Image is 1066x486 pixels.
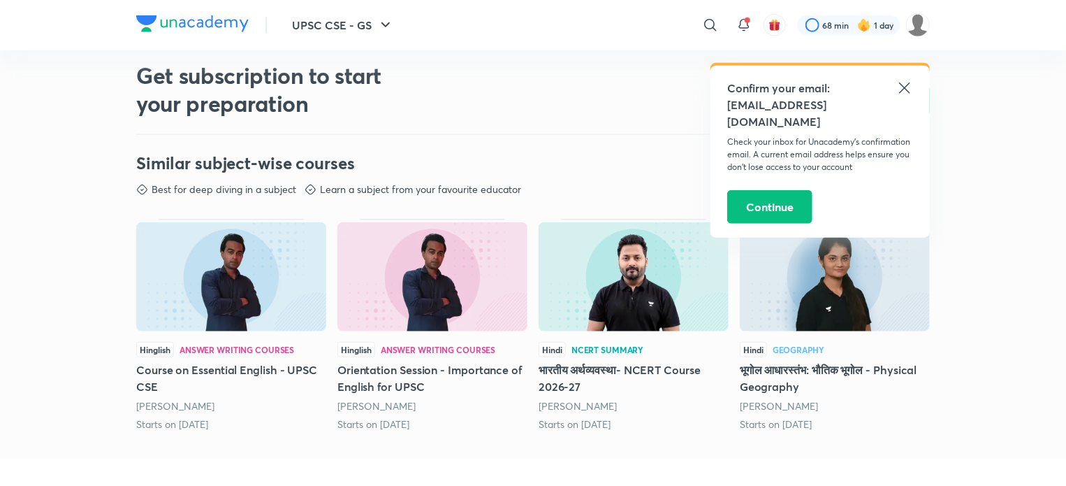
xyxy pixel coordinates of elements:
div: Geography [773,345,824,354]
div: Answer Writing Courses [180,345,294,354]
span: Hindi [539,342,566,357]
div: Starts on 13th Oct [740,417,930,431]
h5: Orientation Session - Importance of English for UPSC [337,362,527,395]
button: avatar [764,14,786,36]
a: [PERSON_NAME] [136,399,214,413]
div: NCERT Summary [571,345,643,354]
div: Starts on 15th May [337,417,527,431]
a: [PERSON_NAME] [740,399,818,413]
p: Best for deep diving in a subject [152,183,296,196]
h5: Confirm your email: [727,80,913,97]
div: Himanshu Sharma [539,399,729,413]
span: Hindi [740,342,767,357]
div: भूगोल आधारस्‍तंभ: भौतिक भूगोल - Physical Geography [740,219,930,431]
h5: Course on Essential English - UPSC CSE [136,362,326,395]
span: Hinglish [136,342,174,357]
div: Raheem Salman Shaikh [136,399,326,413]
h5: [EMAIL_ADDRESS][DOMAIN_NAME] [727,97,913,130]
h3: Similar subject-wise courses [136,152,930,174]
img: Company Logo [136,15,249,32]
h2: Get subscription to start your preparation [136,62,423,117]
div: Starts on 10th Oct [539,417,729,431]
a: [PERSON_NAME] [539,399,617,413]
h5: भारतीय अर्थव्यवस्था- NCERT Course 2026-27 [539,362,729,395]
div: Orientation Session - Importance of English for UPSC [337,219,527,431]
button: Continue [727,190,812,224]
p: Check your inbox for Unacademy’s confirmation email. A current email address helps ensure you don... [727,136,913,173]
span: Hinglish [337,342,375,357]
a: Company Logo [136,15,249,36]
button: UPSC CSE - GS [284,11,402,39]
img: Ajay kharadi [906,13,930,37]
img: avatar [768,19,781,31]
h5: भूगोल आधारस्‍तंभ: भौतिक भूगोल - Physical Geography [740,362,930,395]
div: Course on Essential English - UPSC CSE [136,219,326,431]
div: Apoorva Rajput [740,399,930,413]
div: Answer Writing Courses [381,345,495,354]
img: streak [857,18,871,32]
div: भारतीय अर्थव्यवस्था- NCERT Course 2026-27 [539,219,729,431]
div: Starts on 31st May [136,417,326,431]
p: Learn a subject from your favourite educator [320,183,521,196]
a: [PERSON_NAME] [337,399,416,413]
div: Raheem Salman Shaikh [337,399,527,413]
